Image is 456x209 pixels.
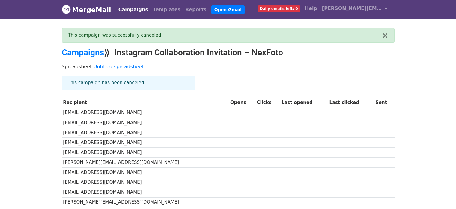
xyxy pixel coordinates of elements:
th: Last clicked [328,98,374,108]
button: × [382,32,388,39]
span: [PERSON_NAME][EMAIL_ADDRESS][DOMAIN_NAME] [322,5,382,12]
td: [EMAIL_ADDRESS][DOMAIN_NAME] [62,177,229,187]
a: Daily emails left: 0 [255,2,303,14]
a: [PERSON_NAME][EMAIL_ADDRESS][DOMAIN_NAME] [320,2,390,17]
td: [EMAIL_ADDRESS][DOMAIN_NAME] [62,128,229,137]
th: Recipient [62,98,229,108]
a: Templates [151,4,183,16]
a: MergeMail [62,3,111,16]
td: [EMAIL_ADDRESS][DOMAIN_NAME] [62,118,229,128]
td: [PERSON_NAME][EMAIL_ADDRESS][DOMAIN_NAME] [62,158,229,168]
th: Sent [374,98,394,108]
td: [PERSON_NAME][EMAIL_ADDRESS][DOMAIN_NAME] [62,197,229,207]
td: [EMAIL_ADDRESS][DOMAIN_NAME] [62,108,229,118]
h2: ⟫ Instagram Collaboration Invitation – NexFoto [62,48,395,58]
a: Campaigns [62,48,104,57]
th: Clicks [255,98,280,108]
a: Untitled spreadsheet [94,64,144,69]
a: Open Gmail [211,5,245,14]
div: This campaign was successfully canceled [68,32,382,39]
th: Opens [229,98,255,108]
td: [EMAIL_ADDRESS][DOMAIN_NAME] [62,187,229,197]
a: Campaigns [116,4,151,16]
p: Spreadsheet: [62,63,395,70]
a: Reports [183,4,209,16]
div: This campaign has been canceled. [62,76,195,90]
span: Daily emails left: 0 [258,5,300,12]
td: [EMAIL_ADDRESS][DOMAIN_NAME] [62,148,229,158]
td: [EMAIL_ADDRESS][DOMAIN_NAME] [62,168,229,177]
a: Help [303,2,320,14]
th: Last opened [280,98,328,108]
img: MergeMail logo [62,5,71,14]
td: [EMAIL_ADDRESS][DOMAIN_NAME] [62,137,229,147]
